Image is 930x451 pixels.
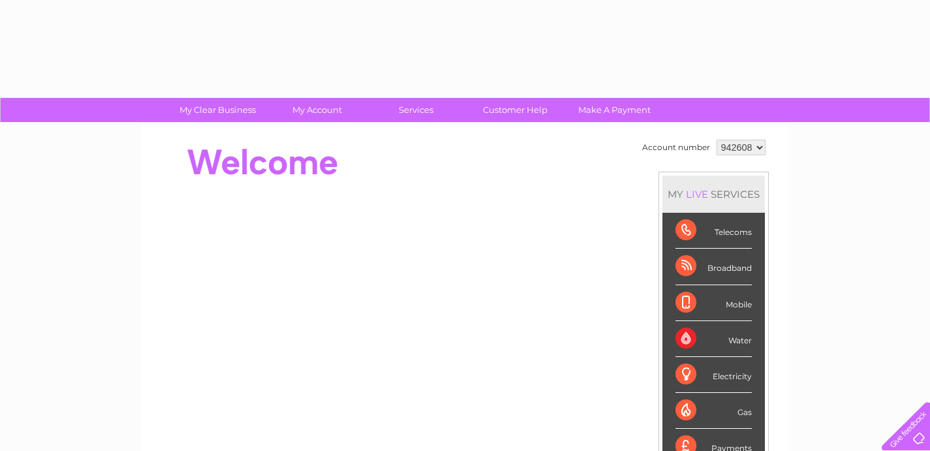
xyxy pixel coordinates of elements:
a: Services [362,98,470,122]
a: Make A Payment [561,98,668,122]
div: Broadband [675,249,752,285]
div: Mobile [675,285,752,321]
a: My Account [263,98,371,122]
a: My Clear Business [164,98,271,122]
td: Account number [639,136,713,159]
div: Water [675,321,752,357]
div: Electricity [675,357,752,393]
a: Customer Help [461,98,569,122]
div: Telecoms [675,213,752,249]
div: MY SERVICES [662,176,765,213]
div: Gas [675,393,752,429]
div: LIVE [683,188,711,200]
